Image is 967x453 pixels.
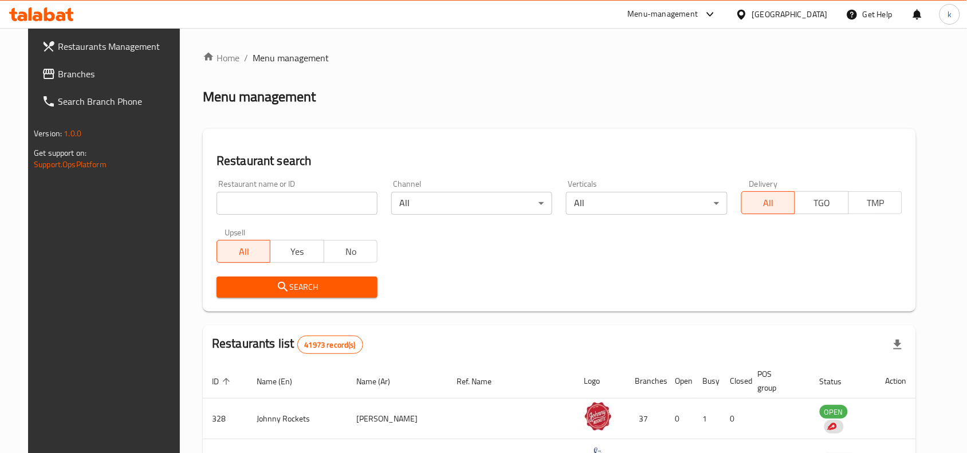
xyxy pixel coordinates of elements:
[575,364,626,399] th: Logo
[800,195,844,211] span: TGO
[225,229,246,237] label: Upsell
[820,375,857,388] span: Status
[721,364,749,399] th: Closed
[33,33,190,60] a: Restaurants Management
[324,240,378,263] button: No
[948,8,952,21] span: k
[884,331,911,359] div: Export file
[33,60,190,88] a: Branches
[824,420,844,434] div: Indicates that the vendor menu management has been moved to DH Catalog service
[257,375,307,388] span: Name (En)
[820,405,848,419] span: OPEN
[270,240,324,263] button: Yes
[34,157,107,172] a: Support.OpsPlatform
[741,191,795,214] button: All
[854,195,898,211] span: TMP
[298,340,363,350] span: 41973 record(s)
[297,336,363,354] div: Total records count
[628,7,698,21] div: Menu-management
[391,192,552,215] div: All
[348,399,447,439] td: [PERSON_NAME]
[253,51,329,65] span: Menu management
[222,243,266,260] span: All
[876,364,916,399] th: Action
[694,364,721,399] th: Busy
[746,195,791,211] span: All
[212,335,363,354] h2: Restaurants list
[34,145,87,160] span: Get support on:
[217,192,378,215] input: Search for restaurant name or ID..
[584,402,612,431] img: Johnny Rockets
[203,51,916,65] nav: breadcrumb
[666,399,694,439] td: 0
[329,243,373,260] span: No
[226,280,368,294] span: Search
[626,399,666,439] td: 37
[752,8,828,21] div: [GEOGRAPHIC_DATA]
[217,277,378,298] button: Search
[795,191,848,214] button: TGO
[58,67,180,81] span: Branches
[247,399,348,439] td: Johnny Rockets
[212,375,234,388] span: ID
[275,243,319,260] span: Yes
[758,367,797,395] span: POS group
[666,364,694,399] th: Open
[203,51,239,65] a: Home
[33,88,190,115] a: Search Branch Phone
[820,405,848,419] div: OPEN
[203,88,316,106] h2: Menu management
[357,375,406,388] span: Name (Ar)
[694,399,721,439] td: 1
[64,126,81,141] span: 1.0.0
[34,126,62,141] span: Version:
[457,375,506,388] span: Ref. Name
[58,94,180,108] span: Search Branch Phone
[566,192,727,215] div: All
[217,152,902,170] h2: Restaurant search
[749,180,778,188] label: Delivery
[626,364,666,399] th: Branches
[58,40,180,53] span: Restaurants Management
[848,191,902,214] button: TMP
[217,240,270,263] button: All
[721,399,749,439] td: 0
[203,399,247,439] td: 328
[244,51,248,65] li: /
[827,422,837,432] img: delivery hero logo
